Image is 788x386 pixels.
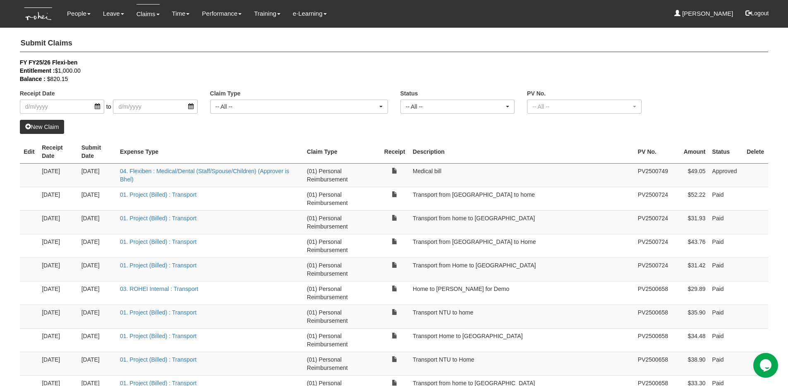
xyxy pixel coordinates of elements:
[293,4,327,23] a: e-Learning
[742,140,768,164] th: Delete
[410,163,635,187] td: Medical bill
[20,89,55,98] label: Receipt Date
[38,352,78,375] td: [DATE]
[532,102,631,111] div: -- All --
[635,328,674,352] td: PV2500658
[410,305,635,328] td: Transport NTU to home
[304,257,380,281] td: (01) Personal Reimbursement
[380,140,409,164] th: Receipt
[120,333,196,339] a: 01. Project (Billed) : Transport
[120,286,198,292] a: 03. ROHEI Internal : Transport
[78,305,117,328] td: [DATE]
[635,234,674,257] td: PV2500724
[120,168,289,183] a: 04. Flexiben : Medical/Dental (Staff/Spouse/Children) (Approver is Bhel)
[38,257,78,281] td: [DATE]
[20,67,756,75] div: $1,000.00
[78,281,117,305] td: [DATE]
[78,257,117,281] td: [DATE]
[120,215,196,222] a: 01. Project (Billed) : Transport
[120,309,196,316] a: 01. Project (Billed) : Transport
[674,328,709,352] td: $34.48
[78,352,117,375] td: [DATE]
[304,187,380,210] td: (01) Personal Reimbursement
[38,163,78,187] td: [DATE]
[674,163,709,187] td: $49.05
[67,4,91,23] a: People
[674,305,709,328] td: $35.90
[304,305,380,328] td: (01) Personal Reimbursement
[38,187,78,210] td: [DATE]
[674,352,709,375] td: $38.90
[674,187,709,210] td: $52.22
[78,210,117,234] td: [DATE]
[216,102,378,111] div: -- All --
[635,210,674,234] td: PV2500724
[410,352,635,375] td: Transport NTU to Home
[635,187,674,210] td: PV2500724
[304,163,380,187] td: (01) Personal Reimbursement
[210,100,388,114] button: -- All --
[674,4,733,23] a: [PERSON_NAME]
[635,140,674,164] th: PV No. : activate to sort column ascending
[304,328,380,352] td: (01) Personal Reimbursement
[709,140,742,164] th: Status : activate to sort column ascending
[709,305,742,328] td: Paid
[753,353,780,378] iframe: chat widget
[709,210,742,234] td: Paid
[20,140,39,164] th: Edit
[740,3,775,23] button: Logout
[47,76,68,82] span: $820.15
[20,35,769,52] h4: Submit Claims
[709,352,742,375] td: Paid
[78,163,117,187] td: [DATE]
[635,305,674,328] td: PV2500658
[527,89,546,98] label: PV No.
[635,257,674,281] td: PV2500724
[20,100,104,114] input: d/m/yyyy
[20,67,55,74] b: Entitlement :
[674,234,709,257] td: $43.76
[406,102,505,111] div: -- All --
[709,163,742,187] td: Approved
[120,356,196,363] a: 01. Project (Billed) : Transport
[410,187,635,210] td: Transport from [GEOGRAPHIC_DATA] to home
[674,210,709,234] td: $31.93
[38,140,78,164] th: Receipt Date : activate to sort column ascending
[103,4,124,23] a: Leave
[104,100,113,114] span: to
[38,210,78,234] td: [DATE]
[210,89,241,98] label: Claim Type
[674,140,709,164] th: Amount : activate to sort column ascending
[410,328,635,352] td: Transport Home to [GEOGRAPHIC_DATA]
[120,238,196,245] a: 01. Project (Billed) : Transport
[20,59,78,66] b: FY FY25/26 Flexi-ben
[709,281,742,305] td: Paid
[527,100,642,114] button: -- All --
[674,257,709,281] td: $31.42
[709,187,742,210] td: Paid
[709,257,742,281] td: Paid
[117,140,304,164] th: Expense Type : activate to sort column ascending
[709,328,742,352] td: Paid
[410,140,635,164] th: Description : activate to sort column ascending
[172,4,190,23] a: Time
[304,281,380,305] td: (01) Personal Reimbursement
[635,352,674,375] td: PV2500658
[20,120,65,134] a: New Claim
[120,191,196,198] a: 01. Project (Billed) : Transport
[254,4,280,23] a: Training
[113,100,197,114] input: d/m/yyyy
[78,187,117,210] td: [DATE]
[20,76,46,82] b: Balance :
[400,89,418,98] label: Status
[38,328,78,352] td: [DATE]
[410,281,635,305] td: Home to [PERSON_NAME] for Demo
[78,328,117,352] td: [DATE]
[674,281,709,305] td: $29.89
[38,281,78,305] td: [DATE]
[304,210,380,234] td: (01) Personal Reimbursement
[137,4,160,24] a: Claims
[38,305,78,328] td: [DATE]
[78,234,117,257] td: [DATE]
[635,281,674,305] td: PV2500658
